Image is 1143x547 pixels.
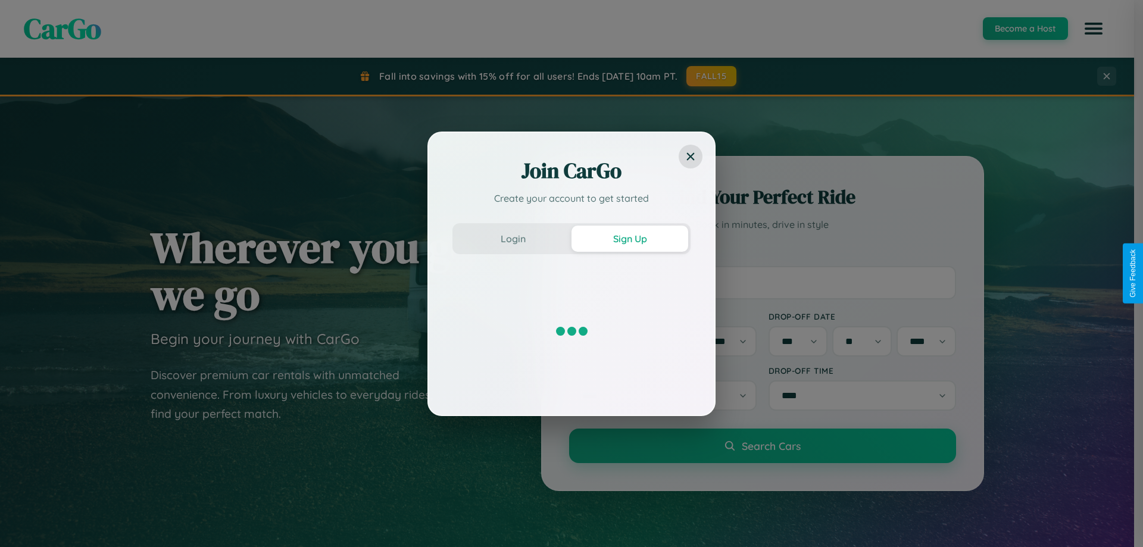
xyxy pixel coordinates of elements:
button: Login [455,226,571,252]
p: Create your account to get started [452,191,691,205]
iframe: Intercom live chat [12,507,40,535]
h2: Join CarGo [452,157,691,185]
div: Give Feedback [1129,249,1137,298]
button: Sign Up [571,226,688,252]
